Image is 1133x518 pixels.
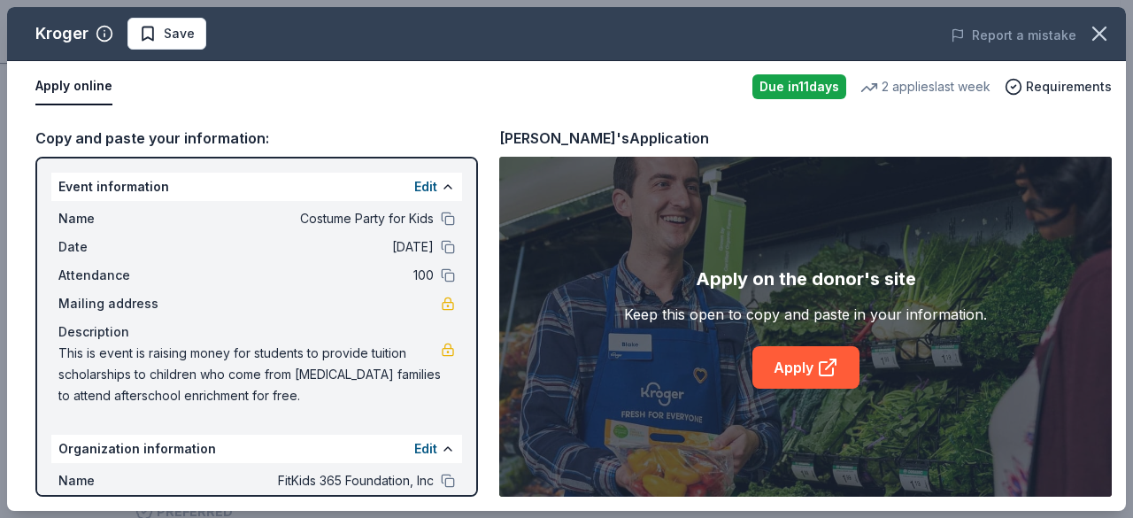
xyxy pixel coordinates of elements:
[58,236,177,258] span: Date
[624,304,987,325] div: Keep this open to copy and paste in your information.
[1026,76,1112,97] span: Requirements
[951,25,1076,46] button: Report a mistake
[414,176,437,197] button: Edit
[35,68,112,105] button: Apply online
[177,265,434,286] span: 100
[35,19,89,48] div: Kroger
[860,76,990,97] div: 2 applies last week
[58,343,441,406] span: This is event is raising money for students to provide tuition scholarships to children who come ...
[499,127,709,150] div: [PERSON_NAME]'s Application
[35,127,478,150] div: Copy and paste your information:
[752,74,846,99] div: Due in 11 days
[127,18,206,50] button: Save
[58,470,177,491] span: Name
[177,208,434,229] span: Costume Party for Kids
[58,321,455,343] div: Description
[177,470,434,491] span: FitKids 365 Foundation, Inc
[414,438,437,460] button: Edit
[696,265,916,293] div: Apply on the donor's site
[51,173,462,201] div: Event information
[164,23,195,44] span: Save
[58,293,177,314] span: Mailing address
[1005,76,1112,97] button: Requirements
[58,265,177,286] span: Attendance
[752,346,859,389] a: Apply
[177,236,434,258] span: [DATE]
[58,208,177,229] span: Name
[51,435,462,463] div: Organization information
